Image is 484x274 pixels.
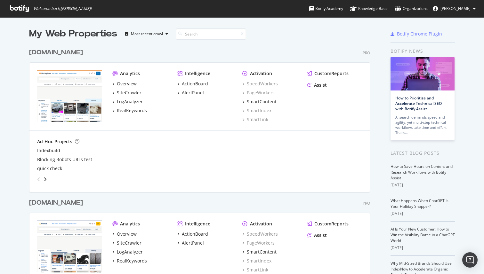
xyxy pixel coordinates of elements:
[120,70,140,77] div: Analytics
[35,174,43,184] div: angle-left
[395,95,442,112] a: How to Prioritize and Accelerate Technical SEO with Botify Assist
[363,200,370,206] div: Pro
[242,258,271,264] a: SmartIndex
[314,70,349,77] div: CustomReports
[307,232,327,239] a: Assist
[176,28,246,40] input: Search
[247,249,277,255] div: SmartContent
[112,240,141,246] a: SiteCrawler
[112,81,137,87] a: Overview
[34,6,92,11] span: Welcome back, [PERSON_NAME] !
[250,221,272,227] div: Activation
[307,70,349,77] a: CustomReports
[314,221,349,227] div: CustomReports
[363,50,370,56] div: Pro
[112,258,147,264] a: RealKeywords
[242,267,268,273] a: SmartLink
[391,245,455,251] div: [DATE]
[307,82,327,88] a: Assist
[37,138,72,145] div: Ad-Hoc Projects
[242,98,277,105] a: SmartContent
[428,4,481,14] button: [PERSON_NAME]
[242,81,278,87] a: SpeedWorkers
[391,211,455,216] div: [DATE]
[314,232,327,239] div: Assist
[391,198,448,209] a: What Happens When ChatGPT Is Your Holiday Shopper?
[350,5,388,12] div: Knowledge Base
[117,240,141,246] div: SiteCrawler
[250,70,272,77] div: Activation
[117,81,137,87] div: Overview
[120,221,140,227] div: Analytics
[391,150,455,157] div: Latest Blog Posts
[112,107,147,114] a: RealKeywords
[43,176,47,183] div: angle-right
[391,57,455,90] img: How to Prioritize and Accelerate Technical SEO with Botify Assist
[247,98,277,105] div: SmartContent
[112,98,143,105] a: LogAnalyzer
[177,90,204,96] a: AlertPanel
[37,221,102,272] img: 2dehands.be
[117,107,147,114] div: RealKeywords
[131,32,163,36] div: Most recent crawl
[242,231,278,237] a: SpeedWorkers
[391,182,455,188] div: [DATE]
[37,147,60,154] a: Indexbuild
[462,252,478,268] div: Open Intercom Messenger
[309,5,343,12] div: Botify Academy
[242,90,275,96] a: PageWorkers
[185,70,210,77] div: Intelligence
[395,115,450,135] div: AI search demands speed and agility, yet multi-step technical workflows take time and effort. Tha...
[37,70,102,122] img: marktplaats.nl
[29,27,117,40] div: My Web Properties
[391,31,442,37] a: Botify Chrome Plugin
[29,48,83,57] div: [DOMAIN_NAME]
[117,98,143,105] div: LogAnalyzer
[391,226,455,243] a: AI Is Your New Customer: How to Win the Visibility Battle in a ChatGPT World
[242,249,277,255] a: SmartContent
[307,221,349,227] a: CustomReports
[242,107,271,114] a: SmartIndex
[112,90,141,96] a: SiteCrawler
[112,249,143,255] a: LogAnalyzer
[182,81,208,87] div: ActionBoard
[112,231,137,237] a: Overview
[182,240,204,246] div: AlertPanel
[177,231,208,237] a: ActionBoard
[177,81,208,87] a: ActionBoard
[242,240,275,246] a: PageWorkers
[314,82,327,88] div: Assist
[440,6,471,11] span: Joudi Marjana
[182,90,204,96] div: AlertPanel
[185,221,210,227] div: Intelligence
[391,164,453,181] a: How to Save Hours on Content and Research Workflows with Botify Assist
[29,48,85,57] a: [DOMAIN_NAME]
[29,198,83,207] div: [DOMAIN_NAME]
[29,198,85,207] a: [DOMAIN_NAME]
[391,48,455,55] div: Botify news
[37,156,92,163] a: Blocking Robots URLs test
[177,240,204,246] a: AlertPanel
[117,231,137,237] div: Overview
[395,5,428,12] div: Organizations
[37,165,62,172] a: quick check
[117,258,147,264] div: RealKeywords
[182,231,208,237] div: ActionBoard
[122,29,171,39] button: Most recent crawl
[242,116,268,123] a: SmartLink
[117,90,141,96] div: SiteCrawler
[397,31,442,37] div: Botify Chrome Plugin
[117,249,143,255] div: LogAnalyzer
